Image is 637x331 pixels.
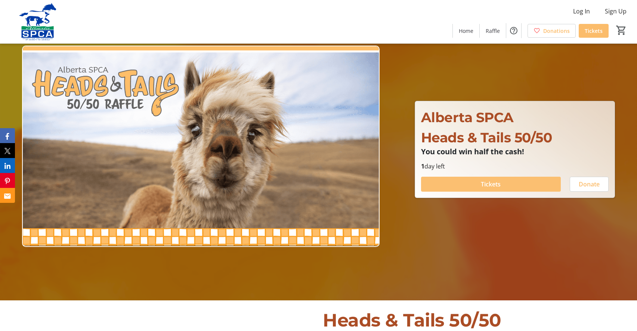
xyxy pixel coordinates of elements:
[323,309,501,331] span: Heads & Tails 50/50
[421,162,424,170] span: 1
[599,5,633,17] button: Sign Up
[543,27,570,35] span: Donations
[421,162,609,171] p: day left
[528,24,576,38] a: Donations
[579,180,600,189] span: Donate
[421,129,552,146] span: Heads & Tails 50/50
[605,7,627,16] span: Sign Up
[453,24,479,38] a: Home
[22,46,380,247] img: Campaign CTA Media Photo
[506,23,521,38] button: Help
[4,3,71,40] img: Alberta SPCA's Logo
[459,27,473,35] span: Home
[570,177,609,192] button: Donate
[573,7,590,16] span: Log In
[585,27,603,35] span: Tickets
[421,109,514,126] span: Alberta SPCA
[481,180,501,189] span: Tickets
[421,177,561,192] button: Tickets
[579,24,609,38] a: Tickets
[567,5,596,17] button: Log In
[615,24,628,37] button: Cart
[486,27,500,35] span: Raffle
[421,148,609,156] p: You could win half the cash!
[480,24,506,38] a: Raffle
